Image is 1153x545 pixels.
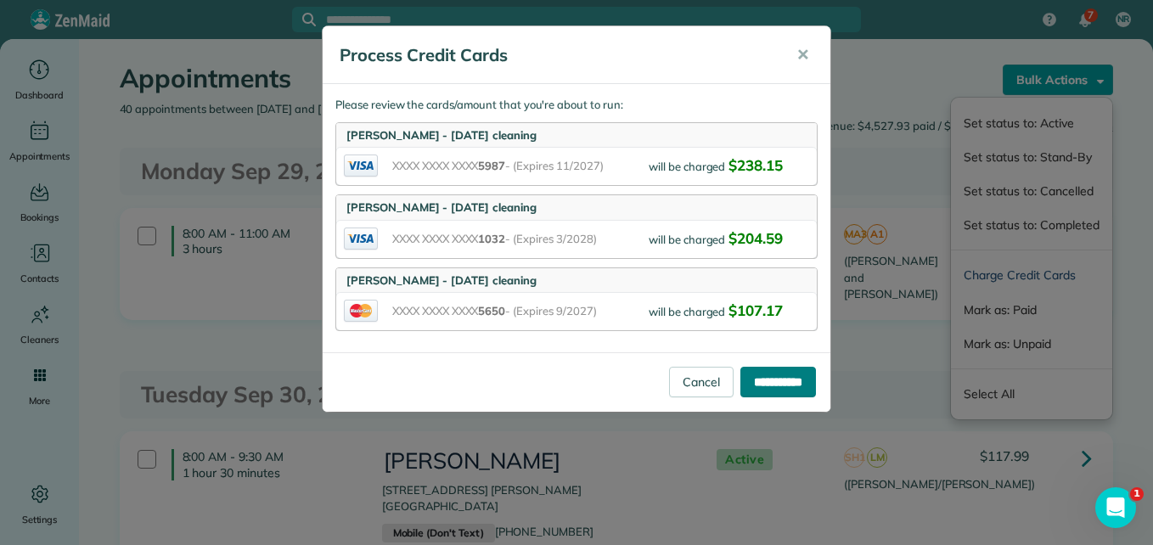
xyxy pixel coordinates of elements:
div: [PERSON_NAME] - [DATE] cleaning [336,195,817,221]
iframe: Intercom live chat [1095,487,1136,528]
span: $204.59 [728,229,783,247]
div: will be charged [649,228,810,251]
span: 5987 [478,159,505,172]
div: [PERSON_NAME] - [DATE] cleaning [336,268,817,294]
span: $107.17 [728,301,783,319]
span: 1032 [478,232,505,245]
h5: Process Credit Cards [340,43,773,67]
a: Cancel [669,367,734,397]
span: 1 [1130,487,1144,501]
div: [PERSON_NAME] - [DATE] cleaning [336,123,817,149]
div: will be charged [649,300,810,323]
span: 5650 [478,304,505,317]
span: $238.15 [728,156,783,174]
div: will be charged [649,155,810,178]
span: XXXX XXXX XXXX - (Expires 11/2027) [392,158,649,175]
div: Please review the cards/amount that you're about to run: [323,84,830,352]
span: ✕ [796,45,809,65]
span: XXXX XXXX XXXX - (Expires 9/2027) [392,303,649,320]
span: XXXX XXXX XXXX - (Expires 3/2028) [392,231,649,248]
